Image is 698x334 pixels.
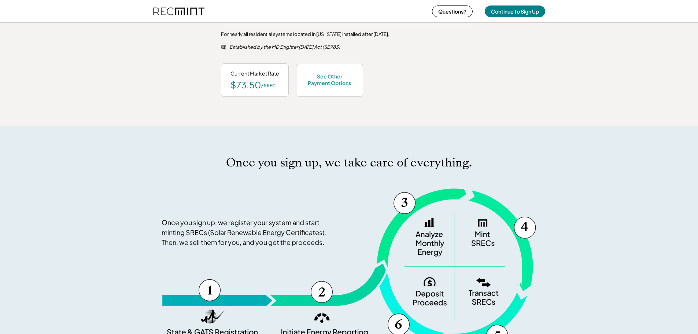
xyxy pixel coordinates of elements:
[261,83,276,89] div: / SREC
[230,80,261,89] div: $73.50
[153,1,204,21] img: recmint-logotype%403x%20%281%29.jpeg
[162,217,336,247] div: Once you sign up, we register your system and start minting SRECs (Solar Renewable Energy Certifi...
[229,44,477,51] div: Established by the MD Brighter [DATE] Act (SB783)
[221,31,389,38] div: For nearly all residential systems located in [US_STATE] installed after [DATE].
[432,5,473,17] button: Questions?
[306,73,354,86] div: See Other Payment Options
[485,5,545,17] button: Continue to Sign Up
[230,70,279,77] div: Current Market Rate
[226,155,472,170] h1: Once you sign up, we take care of everything.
